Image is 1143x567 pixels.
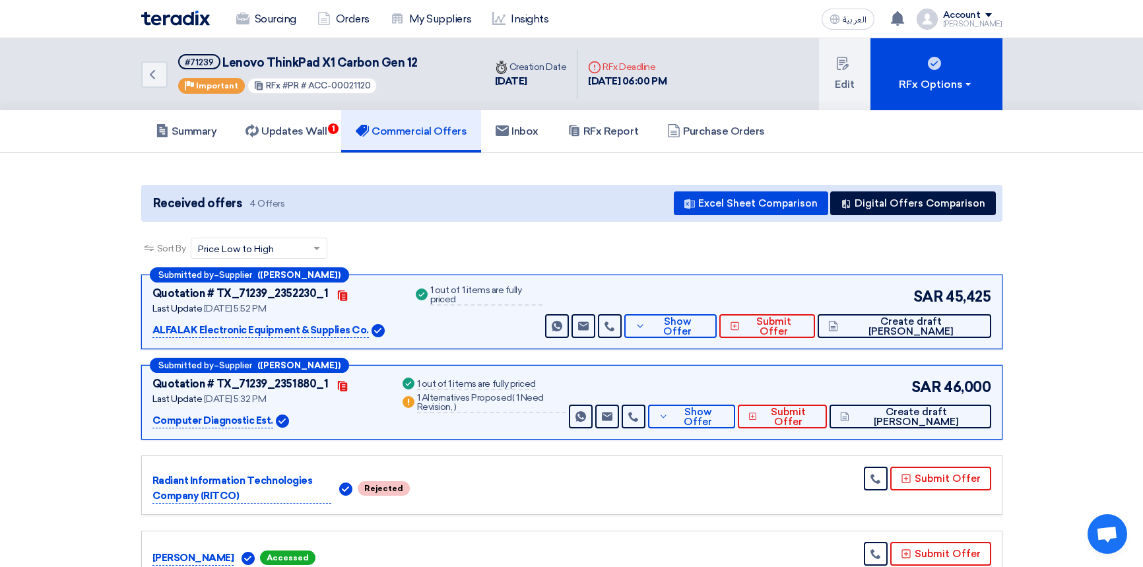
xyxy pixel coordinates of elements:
div: #71239 [185,58,214,67]
a: Orders [307,5,380,34]
span: 45,425 [946,286,991,308]
div: Creation Date [495,60,567,74]
span: 4 Offers [249,197,284,210]
a: Purchase Orders [653,110,779,152]
span: SAR [911,376,942,398]
span: Last Update [152,393,203,405]
button: RFx Options [870,38,1002,110]
div: 1 out of 1 items are fully priced [417,380,536,390]
p: Radiant Information Technologies Company (RITCO) [152,473,331,504]
div: – [150,267,349,283]
div: [DATE] [495,74,567,89]
a: Sourcing [226,5,307,34]
h5: RFx Report [568,125,638,138]
span: ( [512,392,515,403]
span: [DATE] 5:52 PM [204,303,266,314]
span: RFx [266,81,280,90]
b: ([PERSON_NAME]) [257,271,341,279]
h5: Commercial Offers [356,125,467,138]
span: العربية [843,15,866,24]
span: Price Low to High [198,242,274,256]
a: Commercial Offers [341,110,481,152]
span: 1 Need Revision, [417,392,544,413]
button: العربية [822,9,874,30]
div: 1 out of 1 items are fully priced [430,286,542,306]
span: 1 [328,123,339,134]
b: ([PERSON_NAME]) [257,361,341,370]
h5: Summary [156,125,217,138]
div: Account [943,10,981,21]
h5: Purchase Orders [667,125,765,138]
img: Verified Account [372,324,385,337]
span: #PR # ACC-00021120 [282,81,371,90]
button: Submit Offer [738,405,828,428]
span: Show Offer [672,407,725,427]
span: Show Offer [649,317,706,337]
h5: Inbox [496,125,539,138]
div: RFx Options [899,77,973,92]
span: Submitted by [158,271,214,279]
span: Rejected [358,481,410,496]
span: Sort By [157,242,186,255]
a: My Suppliers [380,5,482,34]
span: Important [196,81,238,90]
div: [DATE] 06:00 PM [588,74,667,89]
button: Edit [819,38,870,110]
a: Updates Wall1 [231,110,341,152]
h5: Lenovo ThinkPad X1 Carbon Gen 12 [178,54,418,71]
span: ) [454,401,457,413]
span: Received offers [153,195,242,213]
p: [PERSON_NAME] [152,550,234,566]
span: Submitted by [158,361,214,370]
button: Submit Offer [890,542,991,566]
span: Submit Offer [743,317,804,337]
a: Insights [482,5,559,34]
img: Teradix logo [141,11,210,26]
p: Computer Diagnostic Est. [152,413,273,429]
div: RFx Deadline [588,60,667,74]
a: Inbox [481,110,553,152]
h5: Updates Wall [245,125,327,138]
img: Verified Account [276,415,289,428]
button: Show Offer [624,314,717,338]
img: Verified Account [242,552,255,565]
span: Lenovo ThinkPad X1 Carbon Gen 12 [222,55,418,70]
a: Open chat [1088,514,1127,554]
div: [PERSON_NAME] [943,20,1002,28]
button: Create draft [PERSON_NAME] [818,314,991,338]
span: Create draft [PERSON_NAME] [853,407,980,427]
button: Submit Offer [890,467,991,490]
span: Submit Offer [760,407,816,427]
div: Quotation # TX_71239_2351880_1 [152,376,329,392]
a: Summary [141,110,232,152]
span: Accessed [260,550,315,565]
span: [DATE] 5:32 PM [204,393,266,405]
button: Show Offer [648,405,735,428]
div: 1 Alternatives Proposed [417,393,566,413]
a: RFx Report [553,110,653,152]
button: Digital Offers Comparison [830,191,996,215]
button: Submit Offer [719,314,815,338]
p: ALFALAK Electronic Equipment & Supplies Co. [152,323,369,339]
span: Supplier [219,271,252,279]
img: Verified Account [339,483,352,496]
div: – [150,358,349,373]
span: Last Update [152,303,203,314]
span: Create draft [PERSON_NAME] [841,317,980,337]
span: Supplier [219,361,252,370]
button: Create draft [PERSON_NAME] [830,405,991,428]
img: profile_test.png [917,9,938,30]
div: Quotation # TX_71239_2352230_1 [152,286,329,302]
span: 46,000 [944,376,991,398]
button: Excel Sheet Comparison [674,191,828,215]
span: SAR [913,286,944,308]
